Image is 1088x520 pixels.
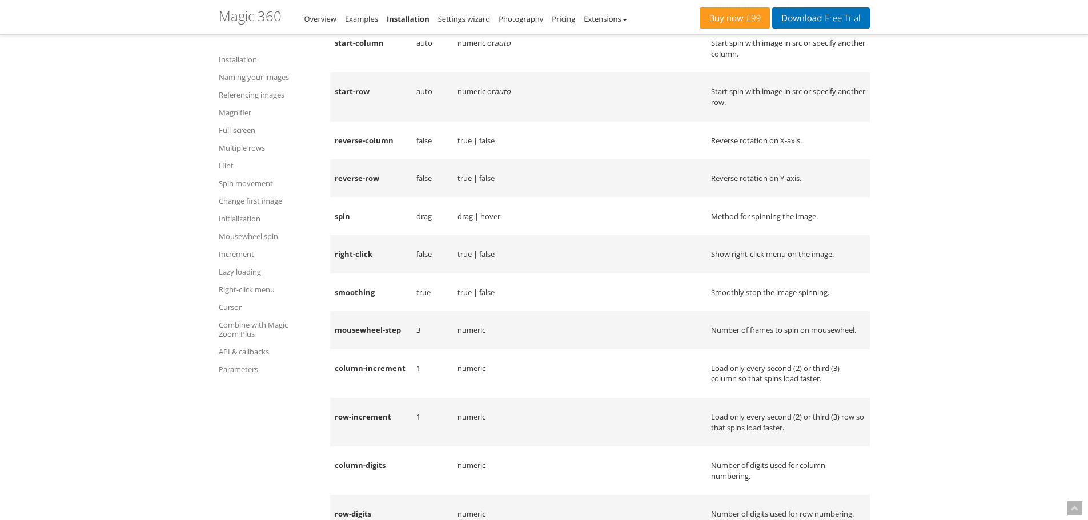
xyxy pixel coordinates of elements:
td: false [412,159,453,197]
td: Load only every second (2) or third (3) row so that spins load faster. [706,398,870,446]
td: numeric [453,446,706,495]
a: Change first image [219,194,316,208]
td: 1 [412,349,453,398]
a: Hint [219,159,316,172]
td: Show right-click menu on the image. [706,235,870,273]
td: reverse-column [330,122,412,160]
td: mousewheel-step [330,311,412,349]
td: 3 [412,311,453,349]
td: Start spin with image in src or specify another row. [706,72,870,121]
td: spin [330,197,412,236]
em: auto [495,86,511,96]
td: numeric [453,398,706,446]
a: Parameters [219,362,316,376]
a: Combine with Magic Zoom Plus [219,318,316,341]
td: column-increment [330,349,412,398]
a: Settings wizard [438,14,491,24]
a: Buy now£99 [700,7,770,29]
a: Installation [219,53,316,66]
td: true | false [453,273,706,312]
a: API & callbacks [219,345,316,358]
a: Examples [345,14,378,24]
td: Number of digits used for column numbering. [706,446,870,495]
span: Free Trial [822,14,860,23]
td: Load only every second (2) or third (3) column so that spins load faster. [706,349,870,398]
td: auto [412,24,453,72]
a: Magnifier [219,106,316,119]
td: row-increment [330,398,412,446]
a: Extensions [584,14,627,24]
td: numeric [453,311,706,349]
td: numeric [453,349,706,398]
a: Referencing images [219,88,316,102]
td: numeric or [453,24,706,72]
td: Number of frames to spin on mousewheel. [706,311,870,349]
td: Start spin with image in src or specify another column. [706,24,870,72]
a: DownloadFree Trial [772,7,869,29]
h1: Magic 360 [219,9,282,23]
td: smoothing [330,273,412,312]
a: Cursor [219,300,316,314]
a: Spin movement [219,176,316,190]
td: true | false [453,159,706,197]
td: false [412,235,453,273]
a: Multiple rows [219,141,316,155]
td: right-click [330,235,412,273]
td: numeric or [453,72,706,121]
td: drag [412,197,453,236]
td: auto [412,72,453,121]
a: Initialization [219,212,316,225]
td: start-column [330,24,412,72]
td: true | false [453,235,706,273]
td: Reverse rotation on Y-axis. [706,159,870,197]
a: Photography [499,14,543,24]
td: column-digits [330,446,412,495]
a: Pricing [552,14,575,24]
td: reverse-row [330,159,412,197]
td: Method for spinning the image. [706,197,870,236]
td: 1 [412,398,453,446]
td: Smoothly stop the image spinning. [706,273,870,312]
a: Naming your images [219,70,316,84]
td: Reverse rotation on X-axis. [706,122,870,160]
a: Overview [304,14,336,24]
span: £99 [744,14,761,23]
a: Right-click menu [219,283,316,296]
a: Installation [387,14,429,24]
a: Mousewheel spin [219,229,316,243]
a: Full-screen [219,123,316,137]
a: Lazy loading [219,265,316,279]
td: true | false [453,122,706,160]
em: auto [495,38,511,48]
td: false [412,122,453,160]
td: true [412,273,453,312]
td: drag | hover [453,197,706,236]
a: Increment [219,247,316,261]
td: start-row [330,72,412,121]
